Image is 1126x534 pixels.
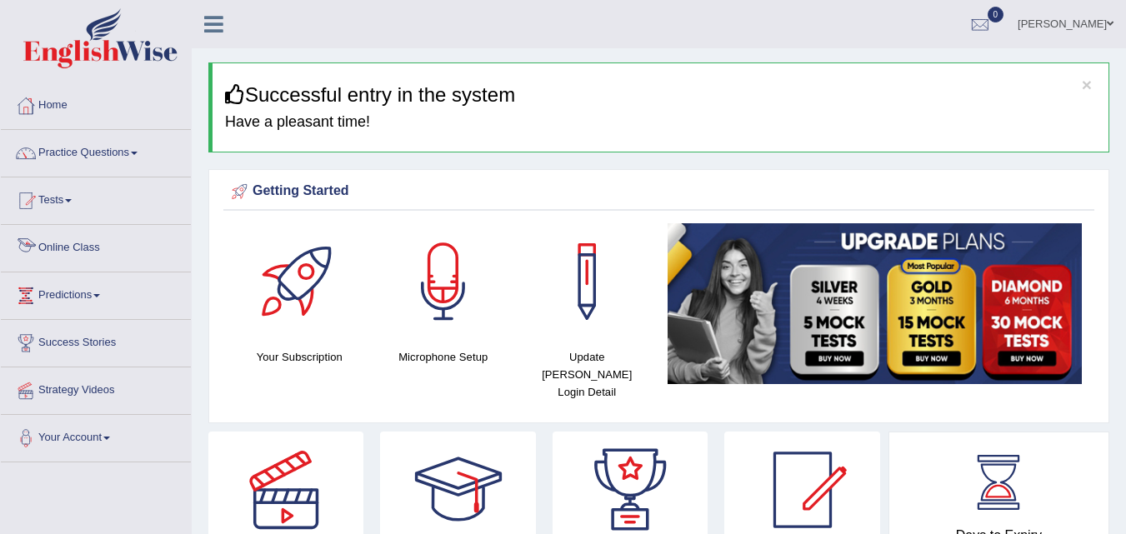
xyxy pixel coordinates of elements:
a: Tests [1,177,191,219]
a: Strategy Videos [1,367,191,409]
a: Practice Questions [1,130,191,172]
h3: Successful entry in the system [225,84,1096,106]
a: Home [1,82,191,124]
a: Predictions [1,272,191,314]
span: 0 [988,7,1004,22]
a: Success Stories [1,320,191,362]
h4: Your Subscription [236,348,363,366]
div: Getting Started [228,179,1090,204]
h4: Have a pleasant time! [225,114,1096,131]
h4: Update [PERSON_NAME] Login Detail [523,348,651,401]
a: Your Account [1,415,191,457]
button: × [1082,76,1092,93]
img: small5.jpg [668,223,1083,384]
a: Online Class [1,225,191,267]
h4: Microphone Setup [380,348,508,366]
